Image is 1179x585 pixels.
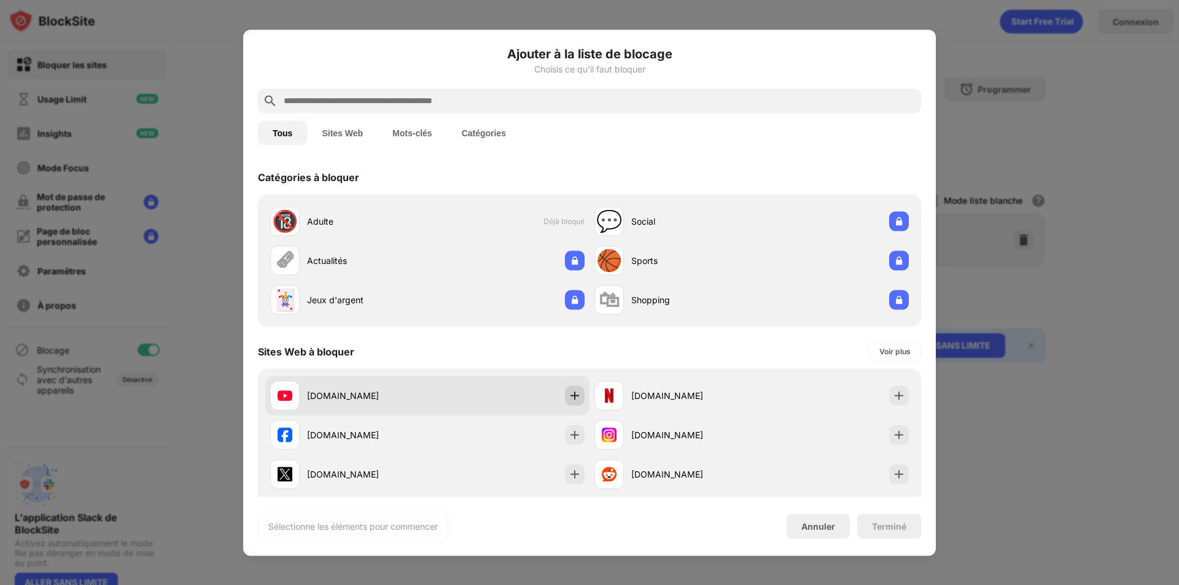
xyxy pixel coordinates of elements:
[879,345,911,357] div: Voir plus
[602,467,617,481] img: favicons
[543,217,585,226] span: Déjà bloqué
[274,248,295,273] div: 🗞
[278,467,292,481] img: favicons
[268,520,438,532] div: Sélectionne les éléments pour commencer
[307,254,427,267] div: Actualités
[631,293,752,306] div: Shopping
[307,120,378,145] button: Sites Web
[602,388,617,403] img: favicons
[278,388,292,403] img: favicons
[263,93,278,108] img: search.svg
[307,389,427,402] div: [DOMAIN_NAME]
[378,120,447,145] button: Mots-clés
[631,468,752,481] div: [DOMAIN_NAME]
[631,215,752,228] div: Social
[258,44,921,63] h6: Ajouter à la liste de blocage
[307,293,427,306] div: Jeux d'argent
[307,215,427,228] div: Adulte
[602,427,617,442] img: favicons
[872,521,906,531] div: Terminé
[631,254,752,267] div: Sports
[631,389,752,402] div: [DOMAIN_NAME]
[596,248,622,273] div: 🏀
[272,287,298,312] div: 🃏
[596,209,622,234] div: 💬
[307,468,427,481] div: [DOMAIN_NAME]
[801,521,835,532] div: Annuler
[258,171,359,183] div: Catégories à bloquer
[272,209,298,234] div: 🔞
[599,287,620,312] div: 🛍
[307,428,427,441] div: [DOMAIN_NAME]
[447,120,521,145] button: Catégories
[258,345,354,357] div: Sites Web à bloquer
[258,120,307,145] button: Tous
[278,427,292,442] img: favicons
[631,428,752,441] div: [DOMAIN_NAME]
[258,64,921,74] div: Choisis ce qu'il faut bloquer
